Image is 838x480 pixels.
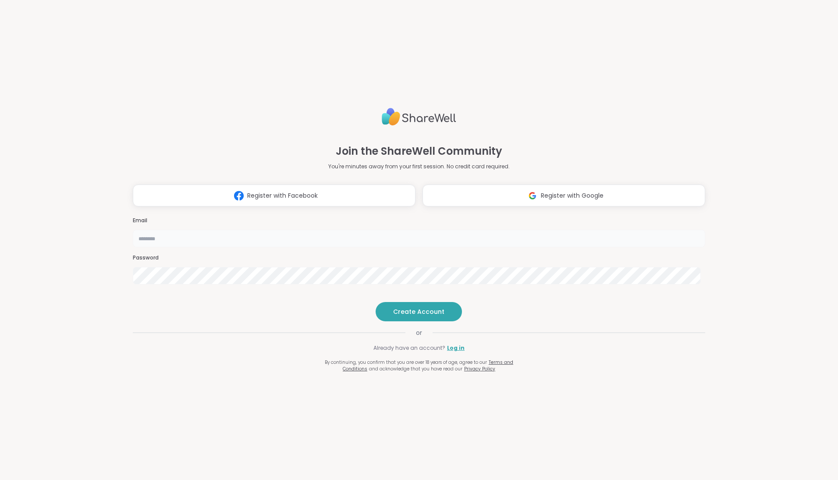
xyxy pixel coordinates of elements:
[393,307,444,316] span: Create Account
[423,185,705,206] button: Register with Google
[405,328,433,337] span: or
[325,359,487,366] span: By continuing, you confirm that you are over 18 years of age, agree to our
[541,191,604,200] span: Register with Google
[133,185,415,206] button: Register with Facebook
[328,163,510,171] p: You're minutes away from your first session. No credit card required.
[247,191,318,200] span: Register with Facebook
[464,366,495,372] a: Privacy Policy
[133,254,705,262] h3: Password
[231,188,247,204] img: ShareWell Logomark
[336,143,502,159] h1: Join the ShareWell Community
[382,104,456,129] img: ShareWell Logo
[343,359,513,372] a: Terms and Conditions
[133,217,705,224] h3: Email
[373,344,445,352] span: Already have an account?
[369,366,462,372] span: and acknowledge that you have read our
[376,302,462,321] button: Create Account
[524,188,541,204] img: ShareWell Logomark
[447,344,465,352] a: Log in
